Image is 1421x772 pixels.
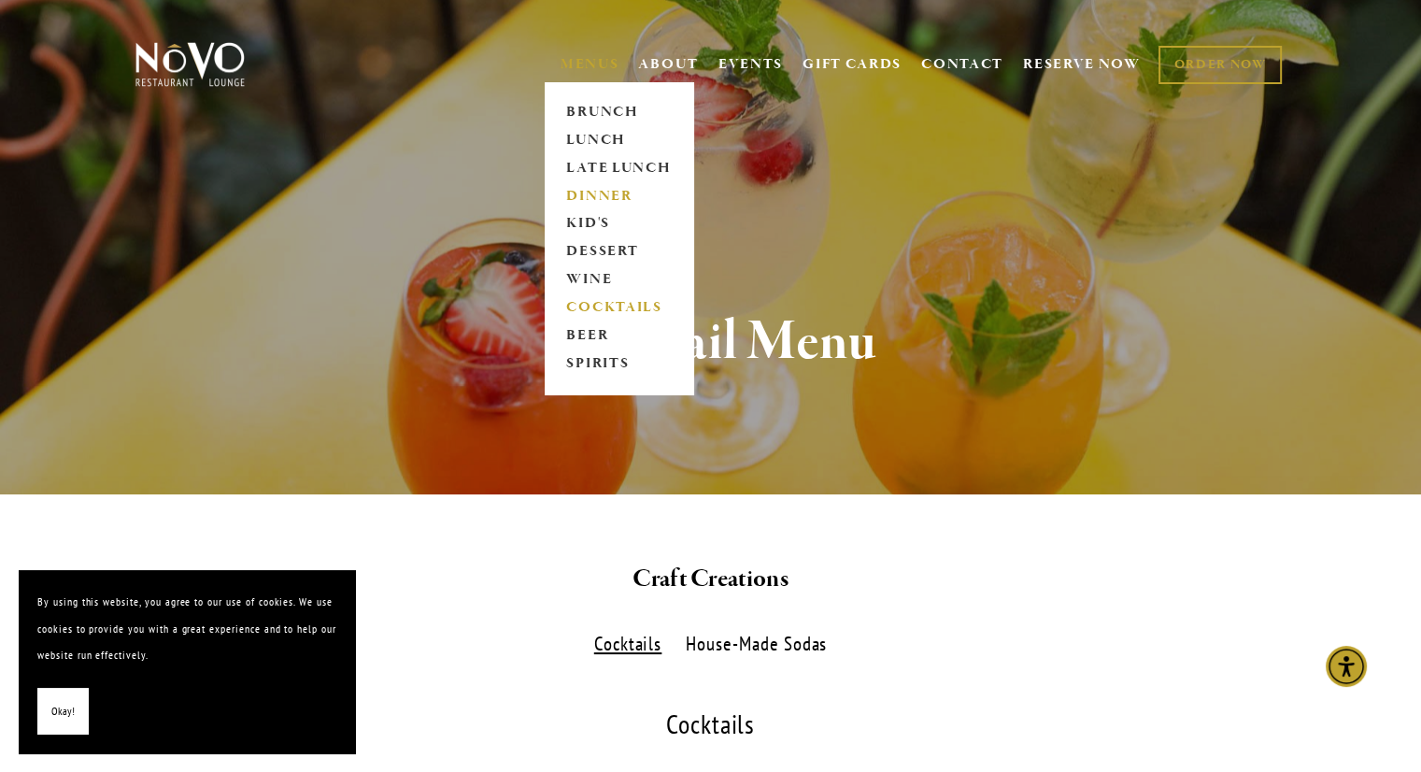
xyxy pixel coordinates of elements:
a: LATE LUNCH [561,154,677,182]
img: Novo Restaurant &amp; Lounge [132,41,249,88]
a: GIFT CARDS [803,47,902,82]
div: Accessibility Menu [1326,646,1367,687]
a: LUNCH [561,126,677,154]
button: Okay! [37,688,89,736]
a: CONTACT [921,47,1003,82]
a: ABOUT [638,55,699,74]
div: Cocktails [132,711,1290,738]
a: MENUS [561,55,619,74]
a: BRUNCH [561,98,677,126]
a: RESERVE NOW [1023,47,1141,82]
h2: Craft Creations [166,560,1256,599]
a: BEER [561,322,677,350]
a: ORDER NOW [1158,46,1281,84]
a: DINNER [561,182,677,210]
a: WINE [561,266,677,294]
a: SPIRITS [561,350,677,379]
a: KID'S [561,210,677,238]
a: EVENTS [718,55,783,74]
label: House-Made Sodas [676,631,837,658]
h1: Cocktail Menu [166,312,1256,373]
section: Cookie banner [19,570,355,753]
a: COCKTAILS [561,294,677,322]
span: Okay! [51,698,75,725]
a: DESSERT [561,238,677,266]
p: By using this website, you agree to our use of cookies. We use cookies to provide you with a grea... [37,589,336,669]
label: Cocktails [584,631,671,658]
